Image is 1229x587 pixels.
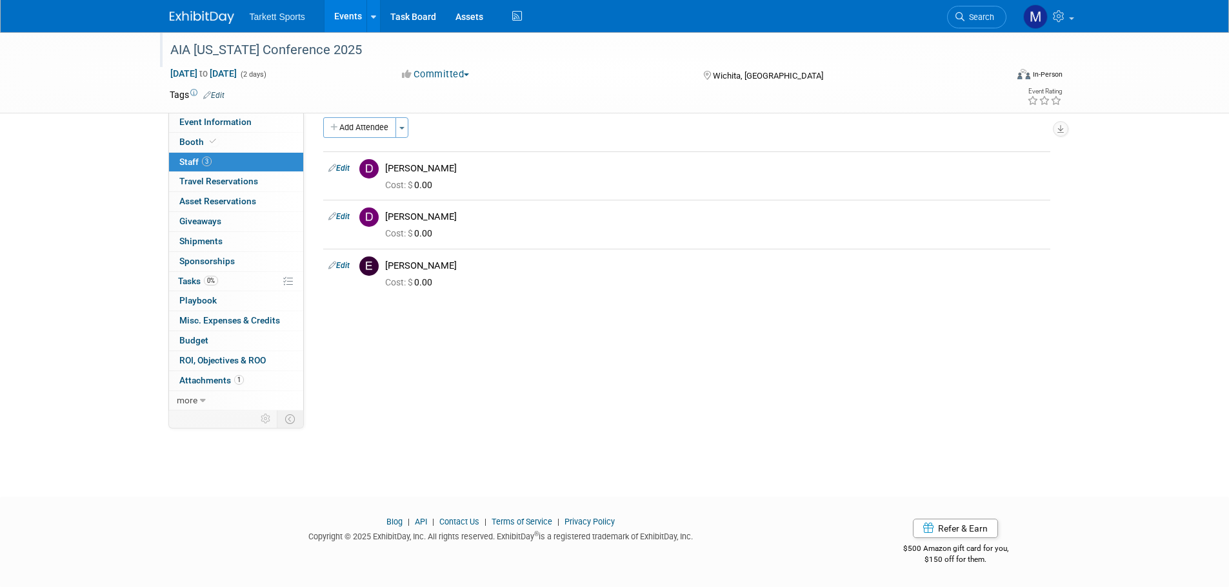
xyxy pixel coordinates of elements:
button: Add Attendee [323,117,396,138]
a: Terms of Service [492,517,552,526]
img: E.jpg [359,256,379,276]
img: D.jpg [359,159,379,178]
span: 0.00 [385,180,437,190]
div: $150 off for them. [852,554,1060,565]
div: [PERSON_NAME] [385,162,1045,175]
span: Attachments [179,375,244,385]
span: 0.00 [385,277,437,287]
a: Misc. Expenses & Credits [169,311,303,331]
span: Cost: $ [385,180,414,190]
span: Search [964,12,994,22]
span: to [197,68,210,79]
span: | [405,517,413,526]
a: Shipments [169,232,303,251]
span: Cost: $ [385,228,414,238]
a: more [169,391,303,410]
a: Edit [328,261,350,270]
span: Asset Reservations [179,196,256,206]
sup: ® [534,530,539,537]
img: ExhibitDay [170,11,234,24]
a: Budget [169,331,303,351]
span: | [554,517,563,526]
img: D.jpg [359,207,379,227]
a: Contact Us [439,517,479,526]
a: Refer & Earn [913,519,998,538]
td: Personalize Event Tab Strip [255,410,277,427]
span: Wichita, [GEOGRAPHIC_DATA] [713,71,823,81]
span: Event Information [179,117,252,127]
span: Tasks [178,276,218,286]
span: Giveaways [179,216,221,226]
a: Edit [328,212,350,221]
span: Booth [179,137,219,147]
a: Staff3 [169,153,303,172]
div: $500 Amazon gift card for you, [852,535,1060,564]
span: 1 [234,375,244,385]
span: | [429,517,437,526]
div: Event Format [930,67,1063,86]
a: Event Information [169,113,303,132]
td: Tags [170,88,225,101]
a: ROI, Objectives & ROO [169,351,303,370]
span: (2 days) [239,70,266,79]
span: Travel Reservations [179,176,258,186]
a: Blog [386,517,403,526]
span: Sponsorships [179,256,235,266]
a: Playbook [169,291,303,311]
span: Shipments [179,236,223,246]
a: Travel Reservations [169,172,303,191]
td: Toggle Event Tabs [277,410,303,427]
a: Edit [328,164,350,173]
span: Cost: $ [385,277,414,287]
button: Committed [397,68,474,81]
a: Giveaways [169,212,303,231]
span: 0.00 [385,228,437,238]
span: Budget [179,335,208,345]
a: Sponsorships [169,252,303,271]
a: Search [947,6,1006,28]
a: Privacy Policy [565,517,615,526]
a: Edit [203,91,225,100]
div: In-Person [1032,70,1063,79]
span: Playbook [179,295,217,305]
div: [PERSON_NAME] [385,211,1045,223]
span: Tarkett Sports [250,12,305,22]
span: 3 [202,157,212,166]
span: | [481,517,490,526]
span: [DATE] [DATE] [170,68,237,79]
img: Mathieu Martel [1023,5,1048,29]
div: [PERSON_NAME] [385,260,1045,272]
a: Booth [169,133,303,152]
div: AIA [US_STATE] Conference 2025 [166,39,987,62]
div: Event Rating [1027,88,1062,95]
i: Booth reservation complete [210,138,216,145]
a: Attachments1 [169,371,303,390]
img: Format-Inperson.png [1017,69,1030,79]
a: API [415,517,427,526]
span: Misc. Expenses & Credits [179,315,280,325]
a: Asset Reservations [169,192,303,211]
span: more [177,395,197,405]
span: Staff [179,157,212,167]
span: 0% [204,276,218,285]
span: ROI, Objectives & ROO [179,355,266,365]
a: Tasks0% [169,272,303,291]
div: Copyright © 2025 ExhibitDay, Inc. All rights reserved. ExhibitDay is a registered trademark of Ex... [170,528,833,543]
